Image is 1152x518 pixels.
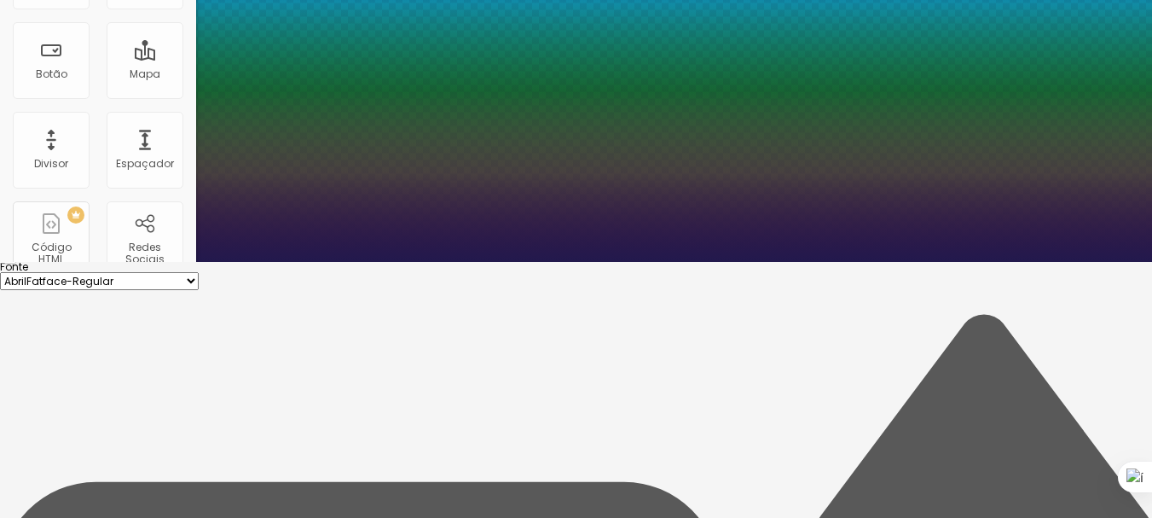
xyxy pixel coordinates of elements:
font: Botão [36,67,67,81]
font: Código HTML [32,240,72,266]
font: Mapa [130,67,160,81]
font: Divisor [34,156,68,171]
font: Espaçador [116,156,174,171]
font: Redes Sociais [125,240,165,266]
